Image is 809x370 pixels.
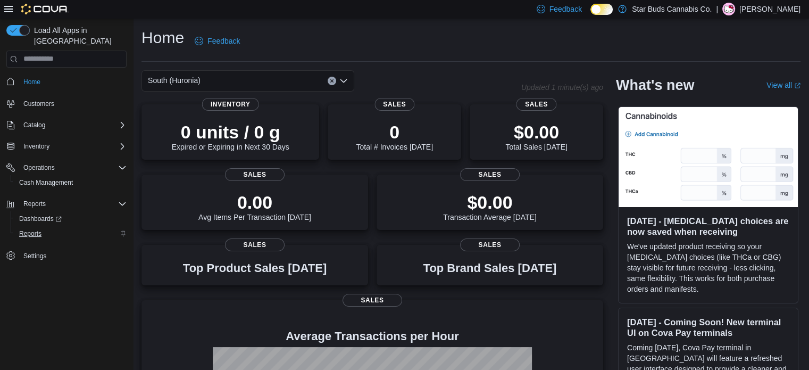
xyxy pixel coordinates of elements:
[23,142,49,151] span: Inventory
[225,168,285,181] span: Sales
[183,262,327,275] h3: Top Product Sales [DATE]
[19,161,127,174] span: Operations
[19,119,49,131] button: Catalog
[521,83,603,92] p: Updated 1 minute(s) ago
[15,212,66,225] a: Dashboards
[19,140,54,153] button: Inventory
[15,227,127,240] span: Reports
[15,176,127,189] span: Cash Management
[19,140,127,153] span: Inventory
[23,163,55,172] span: Operations
[716,3,718,15] p: |
[11,226,131,241] button: Reports
[2,139,131,154] button: Inventory
[343,294,402,307] span: Sales
[2,96,131,111] button: Customers
[202,98,259,111] span: Inventory
[423,262,557,275] h3: Top Brand Sales [DATE]
[19,97,127,110] span: Customers
[23,100,54,108] span: Customers
[739,3,800,15] p: [PERSON_NAME]
[505,121,567,151] div: Total Sales [DATE]
[150,330,595,343] h4: Average Transactions per Hour
[627,241,789,294] p: We've updated product receiving so your [MEDICAL_DATA] choices (like THCa or CBG) stay visible fo...
[225,239,285,251] span: Sales
[460,239,520,251] span: Sales
[356,121,432,143] p: 0
[19,161,59,174] button: Operations
[19,229,41,238] span: Reports
[30,25,127,46] span: Load All Apps in [GEOGRAPHIC_DATA]
[2,248,131,263] button: Settings
[549,4,582,14] span: Feedback
[627,317,789,338] h3: [DATE] - Coming Soon! New terminal UI on Cova Pay terminals
[356,121,432,151] div: Total # Invoices [DATE]
[616,77,694,94] h2: What's new
[2,74,131,89] button: Home
[172,121,289,151] div: Expired or Expiring in Next 30 Days
[339,77,348,85] button: Open list of options
[23,252,46,260] span: Settings
[794,83,800,89] svg: External link
[19,215,62,223] span: Dashboards
[328,77,336,85] button: Clear input
[19,76,45,88] a: Home
[23,121,45,129] span: Catalog
[766,81,800,89] a: View allExternal link
[2,196,131,211] button: Reports
[15,227,46,240] a: Reports
[722,3,735,15] div: Emily White
[207,36,240,46] span: Feedback
[2,118,131,133] button: Catalog
[19,198,50,210] button: Reports
[374,98,414,111] span: Sales
[11,175,131,190] button: Cash Management
[141,27,184,48] h1: Home
[19,119,127,131] span: Catalog
[11,211,131,226] a: Dashboards
[6,70,127,291] nav: Complex example
[190,30,244,52] a: Feedback
[460,168,520,181] span: Sales
[148,74,201,87] span: South (Huronia)
[632,3,712,15] p: Star Buds Cannabis Co.
[505,121,567,143] p: $0.00
[19,249,127,262] span: Settings
[198,192,311,213] p: 0.00
[23,200,46,208] span: Reports
[172,121,289,143] p: 0 units / 0 g
[23,78,40,86] span: Home
[15,176,77,189] a: Cash Management
[516,98,556,111] span: Sales
[19,75,127,88] span: Home
[627,216,789,237] h3: [DATE] - [MEDICAL_DATA] choices are now saved when receiving
[21,4,69,14] img: Cova
[443,192,537,213] p: $0.00
[590,4,613,15] input: Dark Mode
[19,97,59,110] a: Customers
[198,192,311,221] div: Avg Items Per Transaction [DATE]
[19,178,73,187] span: Cash Management
[443,192,537,221] div: Transaction Average [DATE]
[19,198,127,210] span: Reports
[19,250,51,262] a: Settings
[15,212,127,225] span: Dashboards
[2,160,131,175] button: Operations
